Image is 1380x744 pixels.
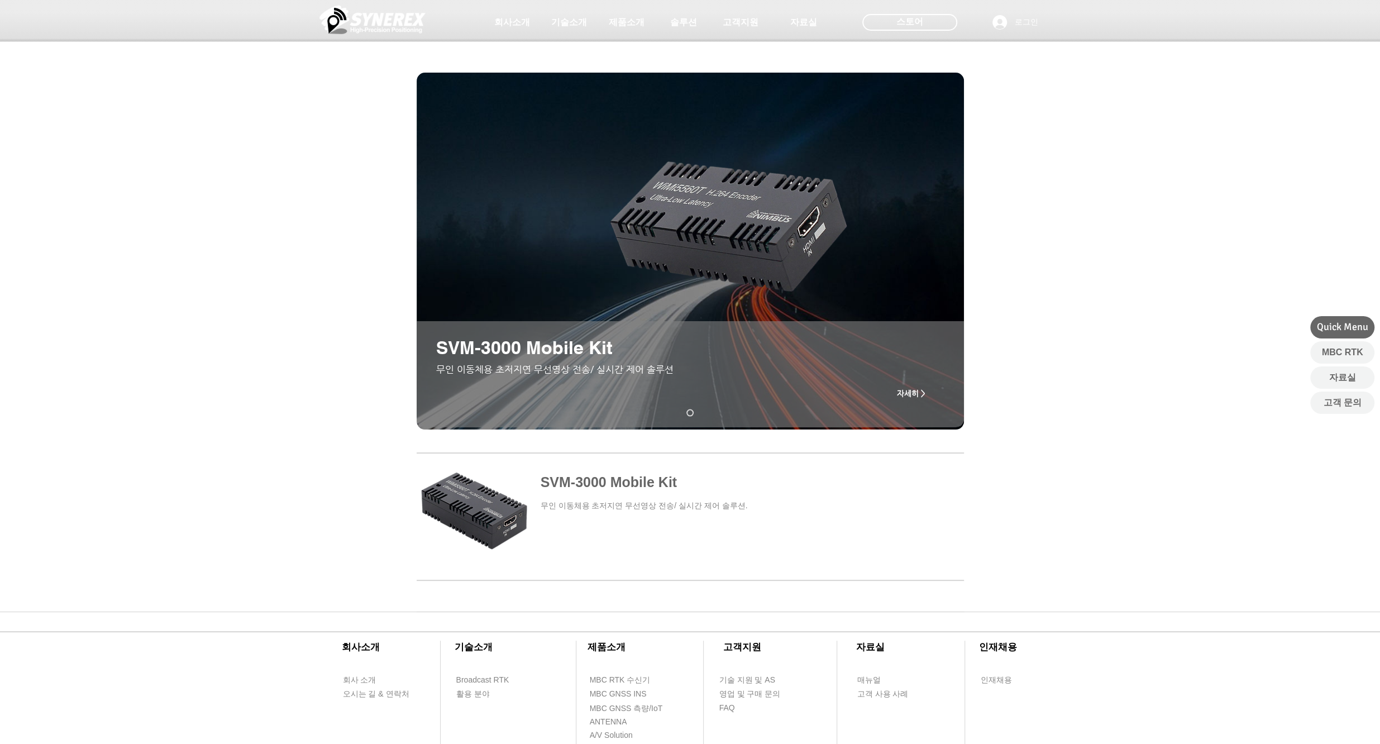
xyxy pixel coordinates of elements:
a: MBC RTK 수신기 [589,673,673,687]
div: Quick Menu [1310,316,1374,338]
span: ​인재채용 [979,642,1017,652]
a: MBC RTK [1310,341,1374,364]
a: 인재채용 [980,673,1033,687]
img: 씨너렉스_White_simbol_대지 1.png [319,3,426,36]
span: MBC GNSS INS [590,689,647,700]
nav: 슬라이드 [682,409,698,417]
span: 제품소개 [609,17,644,28]
a: 영업 및 구매 문의 [719,687,783,701]
span: ​기술소개 [455,642,493,652]
a: 제품소개 [599,11,655,34]
span: A/V Solution [590,730,633,741]
a: 솔루션 [656,11,712,34]
span: 회사 소개 [343,675,376,686]
a: 자세히 > [889,382,934,404]
a: 오시는 길 & 연락처 [342,687,418,701]
span: ​제품소개 [588,642,625,652]
a: 고객 사용 사례 [857,687,921,701]
span: 무인 이동체용 초저지연 무선영상 전송/ 실시간 제어 솔루션 [436,364,674,375]
span: 기술소개 [551,17,587,28]
span: 자료실 [1329,371,1356,384]
span: ​고객지원 [723,642,761,652]
span: MBC GNSS 측량/IoT [590,703,663,714]
a: 활용 분야 [456,687,520,701]
span: 고객 사용 사례 [857,689,909,700]
span: 스토어 [896,16,923,28]
span: 매뉴얼 [857,675,881,686]
span: 영업 및 구매 문의 [719,689,781,700]
a: MBC GNSS INS [589,687,659,701]
img: Traffic%20Long%20Exposure_edited.jpg [417,73,964,430]
span: ​자료실 [856,642,885,652]
a: 회사소개 [484,11,540,34]
span: 오시는 길 & 연락처 [343,689,409,700]
span: 로그인 [1011,17,1042,28]
span: 회사소개 [494,17,530,28]
iframe: Wix Chat [1173,392,1380,744]
a: FAQ [719,701,783,715]
span: SVM-3000 Mobile Kit [436,337,613,358]
span: 활용 분야 [456,689,490,700]
span: 기술 지원 및 AS [719,675,775,686]
img: WiMi5560T_5.png [596,112,863,341]
a: 자료실 [1310,366,1374,389]
span: ​회사소개 [342,642,380,652]
a: 매뉴얼 [857,673,921,687]
div: 스토어 [862,14,957,31]
span: 고객지원 [723,17,758,28]
div: 슬라이드쇼 [417,73,964,430]
a: Broadcast RTK [456,673,520,687]
a: 회사 소개 [342,673,407,687]
a: 기술소개 [541,11,597,34]
a: 고객지원 [713,11,768,34]
span: Quick Menu [1317,320,1368,334]
span: Broadcast RTK [456,675,509,686]
a: 자료실 [776,11,832,34]
span: 자세히 > [897,389,925,398]
a: ANTENNA [589,715,653,729]
a: 기술 지원 및 AS [719,673,803,687]
span: ANTENNA [590,717,627,728]
a: AVM-2020 Mobile Kit [686,409,694,417]
span: 자료실 [790,17,817,28]
span: 솔루션 [670,17,697,28]
span: MBC RTK 수신기 [590,675,651,686]
span: MBC RTK [1322,346,1363,359]
button: 로그인 [985,12,1046,33]
a: A/V Solution [589,728,653,742]
a: 고객 문의 [1310,392,1374,414]
span: 인재채용 [981,675,1012,686]
span: FAQ [719,703,735,714]
a: MBC GNSS 측량/IoT [589,702,687,716]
